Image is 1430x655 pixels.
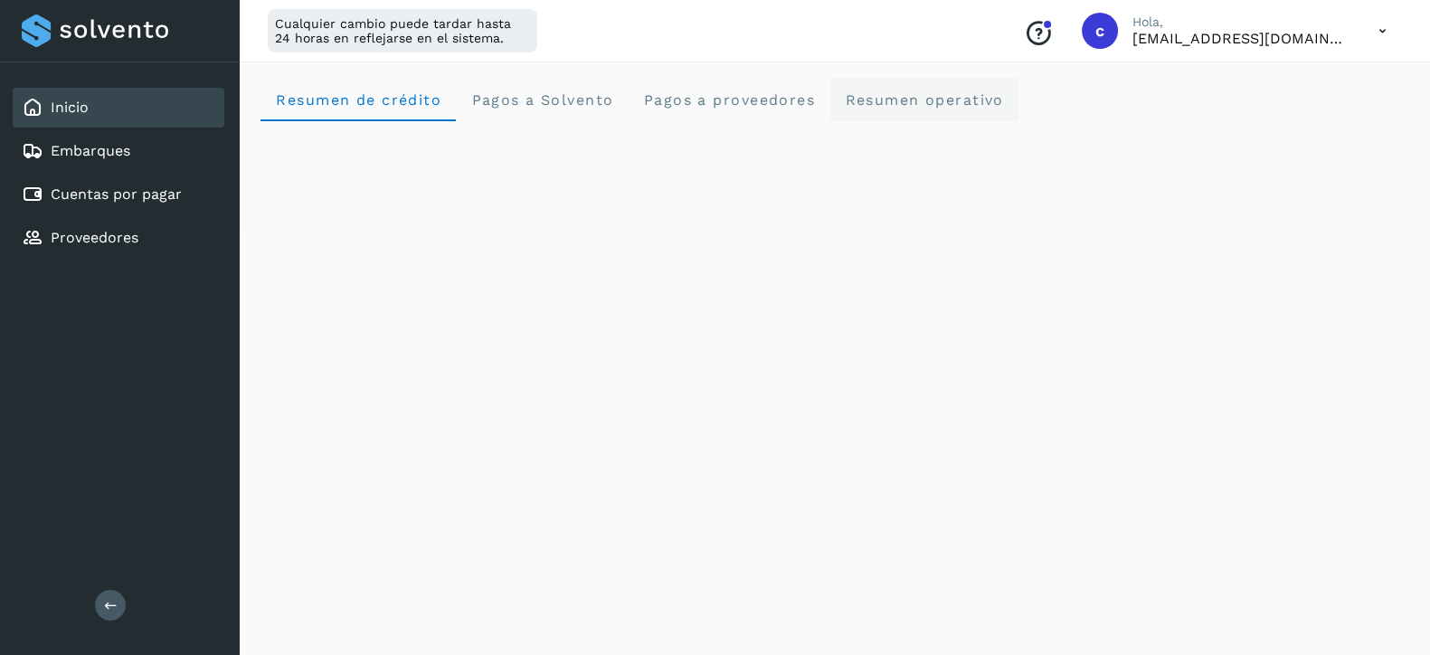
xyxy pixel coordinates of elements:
span: Pagos a Solvento [470,91,613,109]
p: calbor@niagarawater.com [1132,30,1350,47]
a: Cuentas por pagar [51,185,182,203]
span: Resumen de crédito [275,91,441,109]
div: Proveedores [13,218,224,258]
a: Inicio [51,99,89,116]
p: Hola, [1132,14,1350,30]
div: Embarques [13,131,224,171]
span: Pagos a proveedores [642,91,815,109]
a: Proveedores [51,229,138,246]
div: Cualquier cambio puede tardar hasta 24 horas en reflejarse en el sistema. [268,9,537,52]
div: Cuentas por pagar [13,175,224,214]
a: Embarques [51,142,130,159]
div: Inicio [13,88,224,128]
span: Resumen operativo [844,91,1004,109]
